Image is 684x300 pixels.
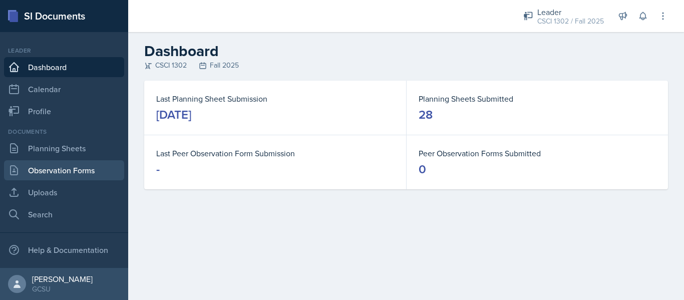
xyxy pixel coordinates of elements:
[4,79,124,99] a: Calendar
[156,147,394,159] dt: Last Peer Observation Form Submission
[4,160,124,180] a: Observation Forms
[4,240,124,260] div: Help & Documentation
[156,93,394,105] dt: Last Planning Sheet Submission
[419,107,433,123] div: 28
[32,274,93,284] div: [PERSON_NAME]
[4,127,124,136] div: Documents
[156,107,191,123] div: [DATE]
[4,204,124,224] a: Search
[4,101,124,121] a: Profile
[32,284,93,294] div: GCSU
[144,60,668,71] div: CSCI 1302 Fall 2025
[4,138,124,158] a: Planning Sheets
[419,93,656,105] dt: Planning Sheets Submitted
[144,42,668,60] h2: Dashboard
[4,46,124,55] div: Leader
[4,182,124,202] a: Uploads
[537,6,604,18] div: Leader
[537,16,604,27] div: CSCI 1302 / Fall 2025
[4,57,124,77] a: Dashboard
[419,147,656,159] dt: Peer Observation Forms Submitted
[419,161,426,177] div: 0
[156,161,160,177] div: -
